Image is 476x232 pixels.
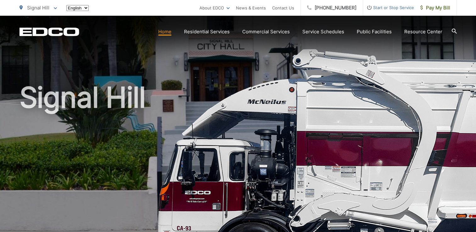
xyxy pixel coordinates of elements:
a: Residential Services [184,28,230,36]
span: Signal Hill [27,5,49,11]
select: Select a language [66,5,89,11]
a: Resource Center [404,28,442,36]
span: Pay My Bill [420,4,450,12]
a: Public Facilities [357,28,392,36]
a: EDCD logo. Return to the homepage. [20,27,79,36]
a: About EDCO [199,4,230,12]
a: Home [158,28,171,36]
a: Contact Us [272,4,294,12]
a: Service Schedules [302,28,344,36]
a: Commercial Services [242,28,290,36]
a: News & Events [236,4,266,12]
